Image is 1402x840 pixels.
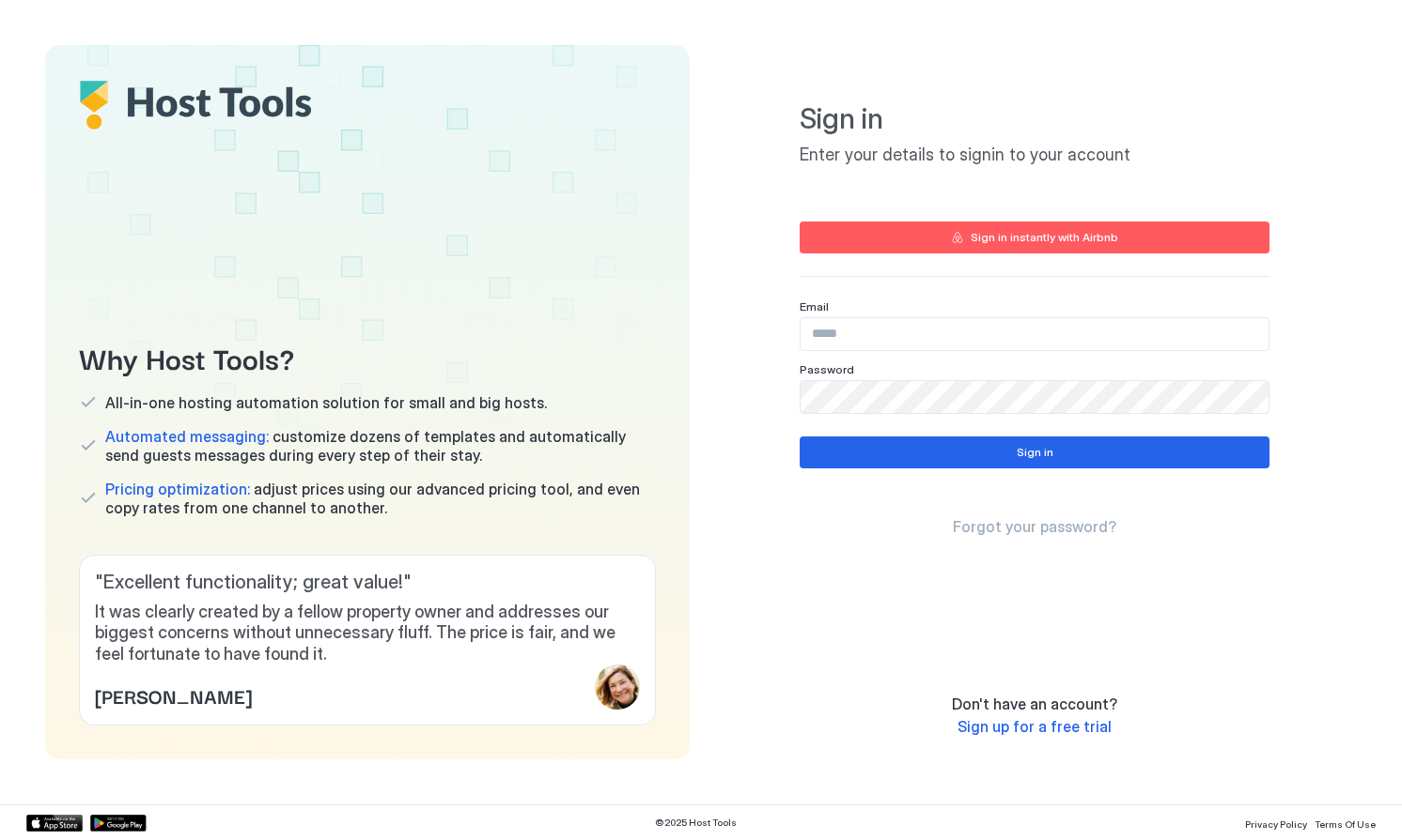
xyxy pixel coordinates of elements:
span: © 2025 Host Tools [655,817,737,829]
div: Sign in instantly with Airbnb [971,229,1118,246]
a: Forgot your password? [953,517,1116,537]
a: App Store [26,815,83,832]
span: Pricing optimization: [105,480,250,498]
a: Terms Of Use [1315,813,1376,832]
span: Automated messaging: [105,427,269,446]
span: Sign in [800,101,1270,137]
span: Don't have an account? [952,695,1117,713]
input: Input Field [801,381,1269,413]
span: Why Host Tools? [79,336,656,378]
input: Input Field [801,318,1269,350]
a: Sign up for a free trial [958,717,1112,737]
span: Privacy Policy [1245,818,1307,830]
span: Enter your details to signin to your account [800,145,1270,166]
span: customize dozens of templates and automatically send guests messages during every step of their s... [105,427,656,465]
span: Email [800,299,829,313]
span: " Excellent functionality; great value! " [95,571,640,594]
span: All-in-one hosting automation solution for small and big hosts. [105,393,547,412]
span: [PERSON_NAME] [95,681,252,710]
span: It was clearly created by a fellow property owner and addresses our biggest concerns without unne... [95,602,640,665]
div: Sign in [1017,444,1053,461]
span: Password [800,362,854,376]
a: Google Play Store [90,815,147,832]
span: adjust prices using our advanced pricing tool, and even copy rates from one channel to another. [105,480,656,517]
div: profile [595,664,640,710]
span: Sign up for a free trial [958,717,1112,736]
span: Terms Of Use [1315,818,1376,830]
button: Sign in instantly with Airbnb [800,221,1270,253]
button: Sign in [800,436,1270,468]
a: Privacy Policy [1245,813,1307,832]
